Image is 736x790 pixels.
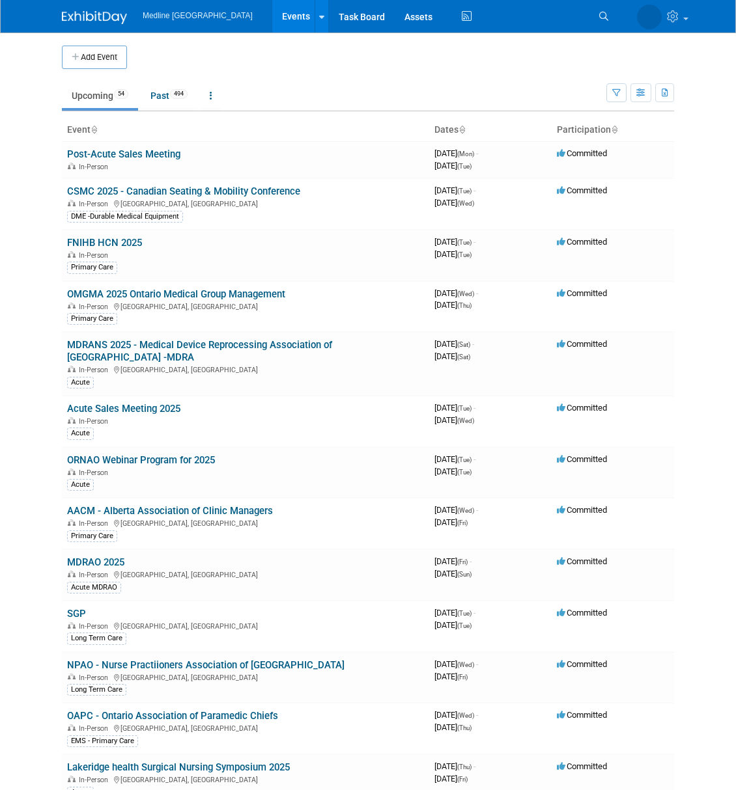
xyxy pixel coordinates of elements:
span: Medline [GEOGRAPHIC_DATA] [143,11,253,20]
div: Long Term Care [67,633,126,644]
span: (Wed) [457,200,474,207]
span: [DATE] [434,351,470,361]
a: ORNAO Webinar Program for 2025 [67,454,215,466]
div: [GEOGRAPHIC_DATA], [GEOGRAPHIC_DATA] [67,569,424,579]
img: In-Person Event [68,200,76,206]
a: OAPC - Ontario Association of Paramedic Chiefs [67,710,278,722]
a: Post-Acute Sales Meeting [67,148,180,160]
span: In-Person [79,417,112,426]
a: Past494 [141,83,197,108]
span: (Tue) [457,239,472,246]
div: Long Term Care [67,684,126,696]
span: In-Person [79,303,112,311]
img: In-Person Event [68,303,76,309]
img: In-Person Event [68,776,76,782]
span: Committed [557,403,607,413]
a: MDRAO 2025 [67,556,124,568]
span: - [470,556,472,566]
div: Primary Care [67,313,117,325]
span: - [476,505,478,515]
a: NPAO - Nurse Practiioners Association of [GEOGRAPHIC_DATA] [67,659,345,671]
span: Committed [557,339,607,349]
img: In-Person Event [68,674,76,680]
img: In-Person Event [68,519,76,526]
span: - [474,608,475,618]
span: Committed [557,185,607,195]
span: (Tue) [457,405,472,412]
div: Primary Care [67,530,117,542]
span: [DATE] [434,454,475,464]
span: In-Person [79,724,112,733]
span: (Fri) [457,674,468,681]
span: - [476,659,478,669]
th: Dates [429,119,552,141]
div: [GEOGRAPHIC_DATA], [GEOGRAPHIC_DATA] [67,672,424,682]
span: 494 [170,89,188,99]
span: (Thu) [457,724,472,731]
th: Event [62,119,429,141]
span: [DATE] [434,185,475,195]
a: FNIHB HCN 2025 [67,237,142,249]
span: In-Person [79,571,112,579]
span: (Thu) [457,302,472,309]
span: Committed [557,710,607,720]
div: Acute MDRAO [67,582,121,593]
span: [DATE] [434,620,472,630]
span: (Tue) [457,187,472,195]
span: [DATE] [434,659,478,669]
span: [DATE] [434,517,468,527]
img: In-Person Event [68,251,76,258]
span: In-Person [79,366,112,374]
img: Violet Buha [637,5,662,29]
span: (Fri) [457,558,468,565]
a: MDRANS 2025 - Medical Device Reprocessing Association of [GEOGRAPHIC_DATA] -MDRA [67,339,332,363]
div: [GEOGRAPHIC_DATA], [GEOGRAPHIC_DATA] [67,364,424,374]
span: [DATE] [434,249,472,259]
span: - [474,237,475,247]
span: Committed [557,608,607,618]
span: (Wed) [457,661,474,668]
span: Committed [557,148,607,158]
span: [DATE] [434,710,478,720]
img: In-Person Event [68,417,76,424]
a: Sort by Start Date [459,124,465,135]
span: In-Person [79,200,112,208]
a: Sort by Participation Type [611,124,617,135]
span: [DATE] [434,415,474,425]
span: - [476,710,478,720]
div: [GEOGRAPHIC_DATA], [GEOGRAPHIC_DATA] [67,198,424,208]
span: Committed [557,761,607,771]
img: In-Person Event [68,163,76,169]
div: Acute [67,479,94,491]
span: - [474,761,475,771]
span: - [476,148,478,158]
a: Acute Sales Meeting 2025 [67,403,180,415]
span: (Thu) [457,763,472,770]
span: Committed [557,288,607,298]
span: [DATE] [434,672,468,681]
span: [DATE] [434,161,472,170]
span: [DATE] [434,556,472,566]
span: [DATE] [434,148,478,158]
span: [DATE] [434,198,474,208]
span: (Tue) [457,622,472,629]
span: [DATE] [434,569,472,579]
th: Participation [552,119,674,141]
span: (Tue) [457,251,472,258]
img: In-Person Event [68,571,76,577]
div: EMS - Primary Care [67,735,138,747]
div: [GEOGRAPHIC_DATA], [GEOGRAPHIC_DATA] [67,722,424,733]
span: (Mon) [457,150,474,157]
img: In-Person Event [68,469,76,475]
div: Acute [67,428,94,439]
span: [DATE] [434,774,468,783]
span: [DATE] [434,300,472,310]
span: In-Person [79,622,112,631]
div: [GEOGRAPHIC_DATA], [GEOGRAPHIC_DATA] [67,774,424,784]
a: Upcoming54 [62,83,138,108]
div: [GEOGRAPHIC_DATA], [GEOGRAPHIC_DATA] [67,620,424,631]
span: In-Person [79,519,112,528]
span: (Tue) [457,456,472,463]
span: (Sat) [457,341,470,348]
div: [GEOGRAPHIC_DATA], [GEOGRAPHIC_DATA] [67,301,424,311]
